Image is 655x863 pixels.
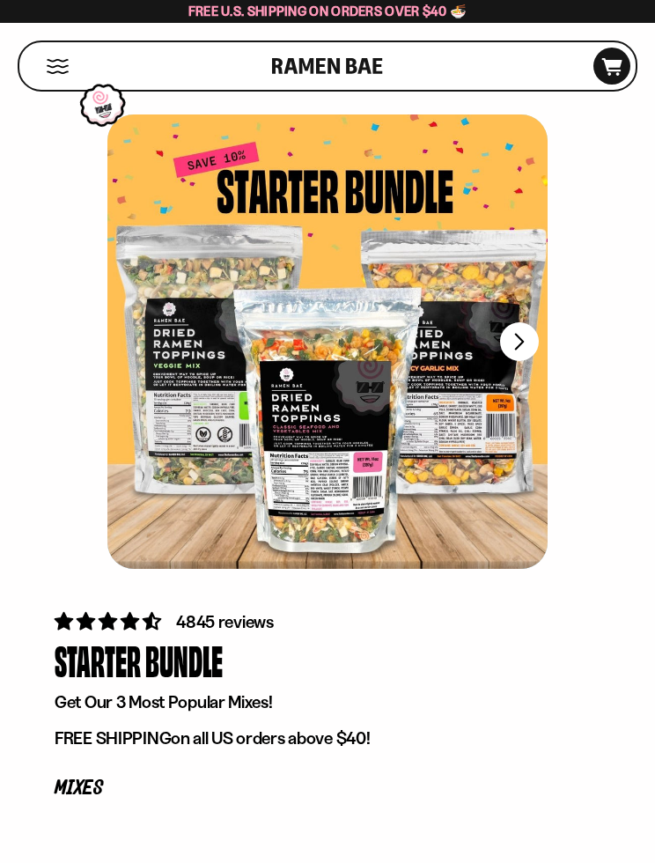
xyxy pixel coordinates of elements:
[55,635,141,687] div: Starter
[176,611,274,632] span: 4845 reviews
[188,3,467,19] span: Free U.S. Shipping on Orders over $40 🍜
[46,59,70,74] button: Mobile Menu Trigger
[500,322,539,361] button: Next
[55,727,600,749] p: on all US orders above $40!
[55,610,165,632] span: 4.71 stars
[55,780,600,797] p: Mixes
[55,727,171,749] strong: FREE SHIPPING
[55,691,600,713] p: Get Our 3 Most Popular Mixes!
[145,635,223,687] div: Bundle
